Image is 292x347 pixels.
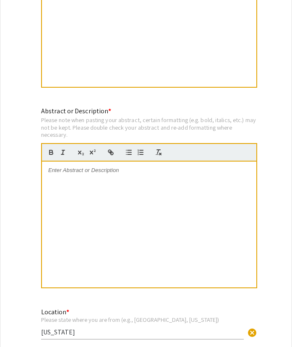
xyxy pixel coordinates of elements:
[6,309,36,341] iframe: Chat
[41,328,244,337] input: Type Here
[247,328,257,338] span: cancel
[41,116,257,138] div: Please note when pasting your abstract, certain formatting (e.g. bold, italics, etc.) may not be ...
[41,107,111,115] mat-label: Abstract or Description
[244,324,261,340] button: Clear
[41,308,69,316] mat-label: Location
[41,316,244,324] div: Please state where you are from (e.g., [GEOGRAPHIC_DATA], [US_STATE])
